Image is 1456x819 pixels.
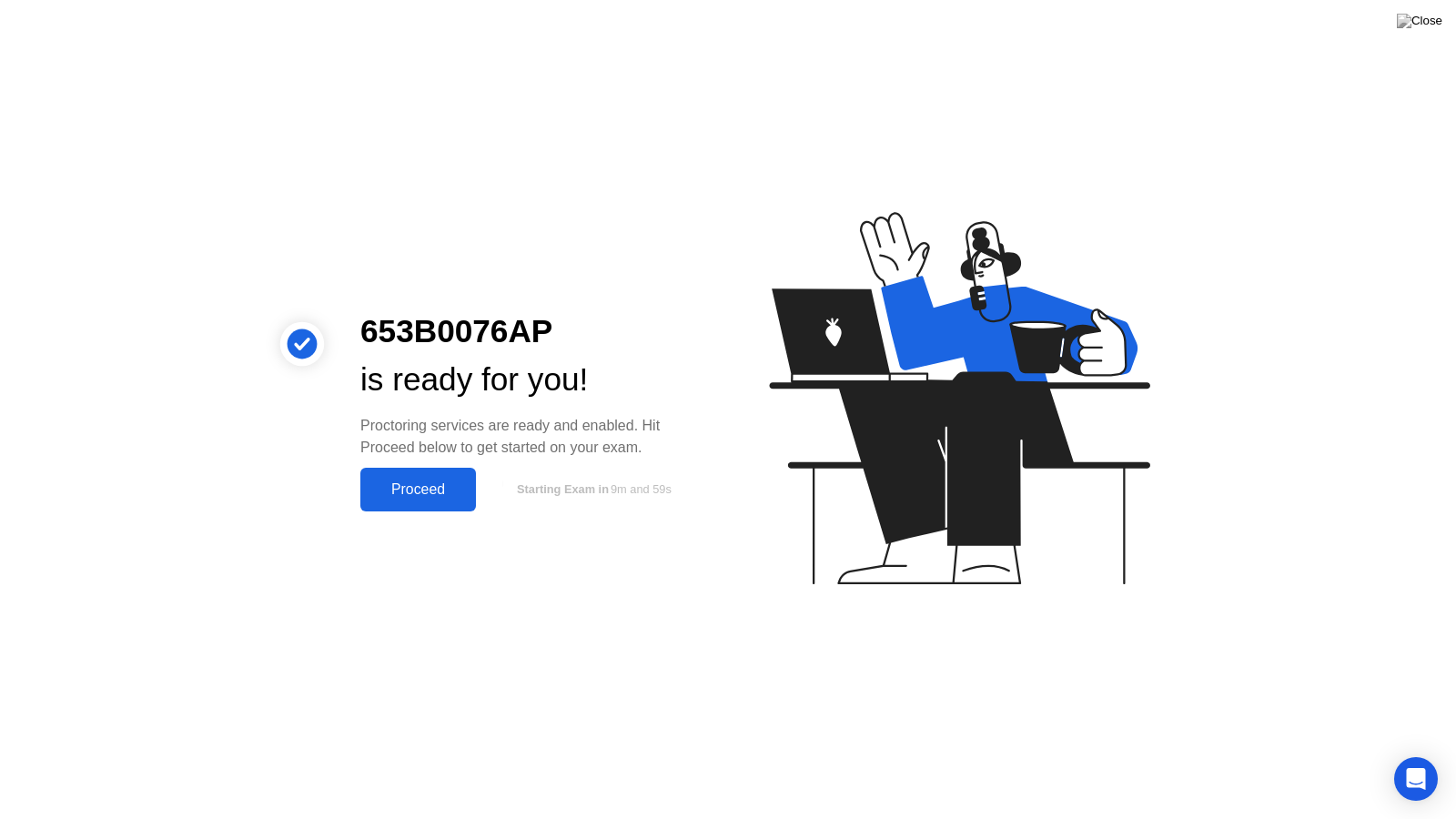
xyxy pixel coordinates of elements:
img: Close [1397,14,1442,28]
button: Proceed [360,468,476,511]
button: Starting Exam in9m and 59s [485,472,699,507]
span: 9m and 59s [611,482,672,496]
div: Open Intercom Messenger [1394,757,1438,801]
div: is ready for you! [360,356,699,404]
div: 653B0076AP [360,308,699,356]
div: Proceed [366,481,470,498]
div: Proctoring services are ready and enabled. Hit Proceed below to get started on your exam. [360,415,699,459]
